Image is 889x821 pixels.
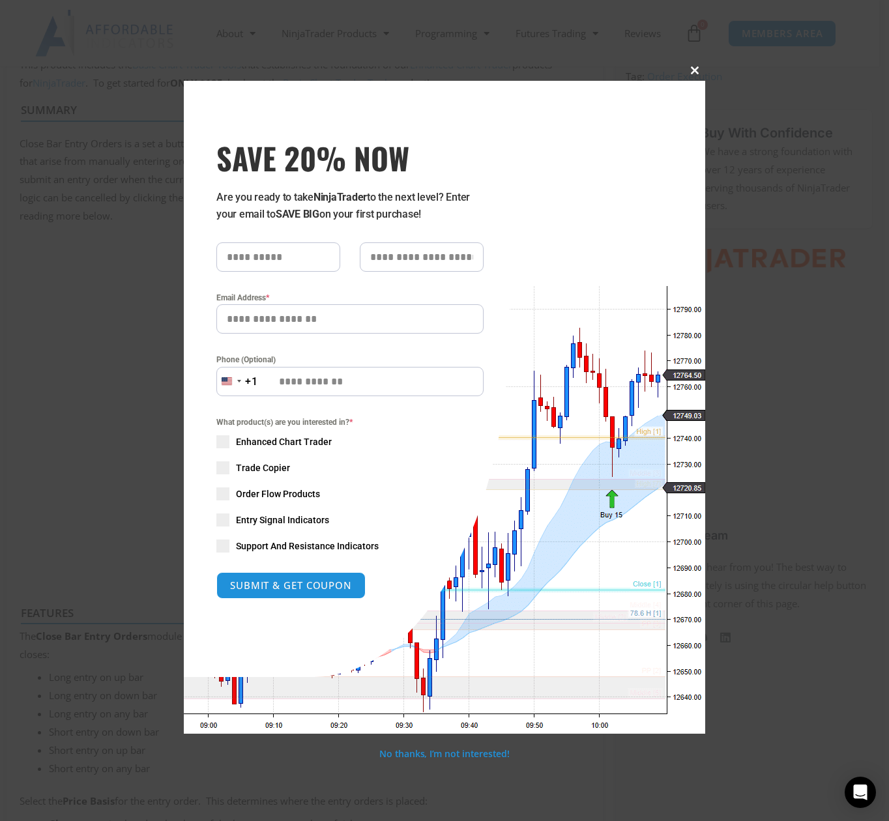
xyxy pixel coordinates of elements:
span: Order Flow Products [236,487,320,500]
a: No thanks, I’m not interested! [379,747,509,760]
label: Email Address [216,291,484,304]
span: Support And Resistance Indicators [236,540,379,553]
span: Enhanced Chart Trader [236,435,332,448]
label: Trade Copier [216,461,484,474]
label: Phone (Optional) [216,353,484,366]
label: Enhanced Chart Trader [216,435,484,448]
label: Order Flow Products [216,487,484,500]
span: SAVE 20% NOW [216,139,484,176]
label: Support And Resistance Indicators [216,540,484,553]
span: What product(s) are you interested in? [216,416,484,429]
button: SUBMIT & GET COUPON [216,572,366,599]
div: +1 [245,373,258,390]
label: Entry Signal Indicators [216,513,484,526]
div: Open Intercom Messenger [845,777,876,808]
span: Trade Copier [236,461,290,474]
button: Selected country [216,367,258,396]
strong: SAVE BIG [276,208,319,220]
span: Entry Signal Indicators [236,513,329,526]
p: Are you ready to take to the next level? Enter your email to on your first purchase! [216,189,484,223]
strong: NinjaTrader [313,191,367,203]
